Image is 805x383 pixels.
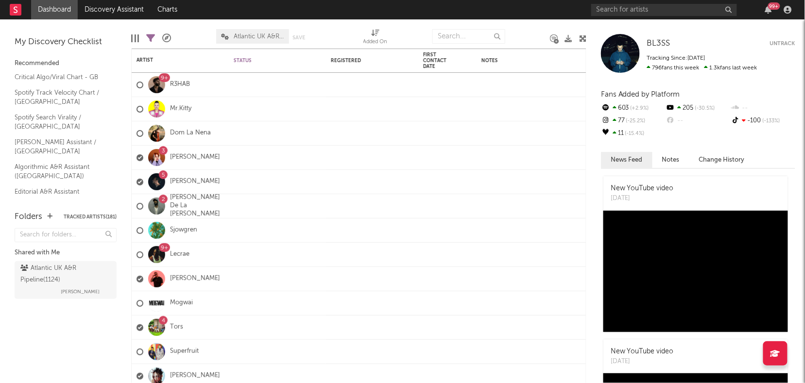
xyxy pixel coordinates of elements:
a: [PERSON_NAME] [170,178,220,186]
input: Search for artists [591,4,737,16]
a: [PERSON_NAME] [170,153,220,162]
button: News Feed [601,152,652,168]
span: Atlantic UK A&R Pipeline [234,33,284,40]
input: Search for folders... [15,228,117,242]
span: Tracking Since: [DATE] [647,55,705,61]
div: [DATE] [611,357,674,366]
div: -100 [731,115,795,127]
div: My Discovery Checklist [15,36,117,48]
span: -15.4 % [624,131,645,136]
a: [PERSON_NAME] Assistant / [GEOGRAPHIC_DATA] [15,137,107,157]
div: Status [234,58,297,64]
a: Dom La Nena [170,129,211,137]
span: BL3SS [647,39,670,48]
a: Critical Algo/Viral Chart - GB [15,72,107,83]
div: 11 [601,127,666,140]
span: -30.5 % [693,106,715,111]
div: -- [731,102,795,115]
button: Tracked Artists(181) [64,215,117,219]
a: [PERSON_NAME] [170,275,220,283]
button: Untrack [770,39,795,49]
div: Folders [15,211,42,223]
span: [PERSON_NAME] [61,286,100,298]
div: Registered [331,58,389,64]
div: 205 [666,102,730,115]
div: 77 [601,115,666,127]
a: BL3SS [647,39,670,49]
span: 796 fans this week [647,65,700,71]
span: -133 % [761,118,780,124]
div: [DATE] [611,194,674,203]
a: Mogwai [170,299,193,307]
span: +2.9 % [629,106,649,111]
div: Notes [481,58,579,64]
div: Artist [137,57,209,63]
a: R3HAB [170,81,190,89]
a: [PERSON_NAME] De La [PERSON_NAME] [170,194,224,218]
div: Recommended [15,58,117,69]
span: 1.3k fans last week [647,65,757,71]
a: Mr.Kitty [170,105,191,113]
a: Algorithmic A&R Assistant ([GEOGRAPHIC_DATA]) [15,162,107,182]
div: 99 + [768,2,780,10]
div: Edit Columns [131,24,139,52]
a: Spotify Search Virality / [GEOGRAPHIC_DATA] [15,112,107,132]
div: Filters(181 of 181) [146,24,155,52]
div: 603 [601,102,666,115]
div: -- [666,115,730,127]
a: Sjowgren [170,226,197,234]
div: A&R Pipeline [162,24,171,52]
a: Atlantic UK A&R Pipeline(1124)[PERSON_NAME] [15,261,117,299]
input: Search... [432,29,505,44]
span: Fans Added by Platform [601,91,680,98]
div: Shared with Me [15,247,117,259]
a: Editorial A&R Assistant ([GEOGRAPHIC_DATA]) [15,186,107,206]
a: Spotify Track Velocity Chart / [GEOGRAPHIC_DATA] [15,87,107,107]
div: Atlantic UK A&R Pipeline ( 1124 ) [20,263,108,286]
div: New YouTube video [611,183,674,194]
div: New YouTube video [611,347,674,357]
div: Added On [363,24,388,52]
button: Change History [689,152,754,168]
button: Notes [652,152,689,168]
button: 99+ [765,6,772,14]
a: [PERSON_NAME] [170,372,220,380]
div: Added On [363,36,388,48]
a: Tors [170,323,183,332]
button: Save [292,35,305,40]
a: Superfruit [170,348,199,356]
div: First Contact Date [423,52,457,69]
span: -25.2 % [625,118,646,124]
a: Lecrae [170,250,189,259]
